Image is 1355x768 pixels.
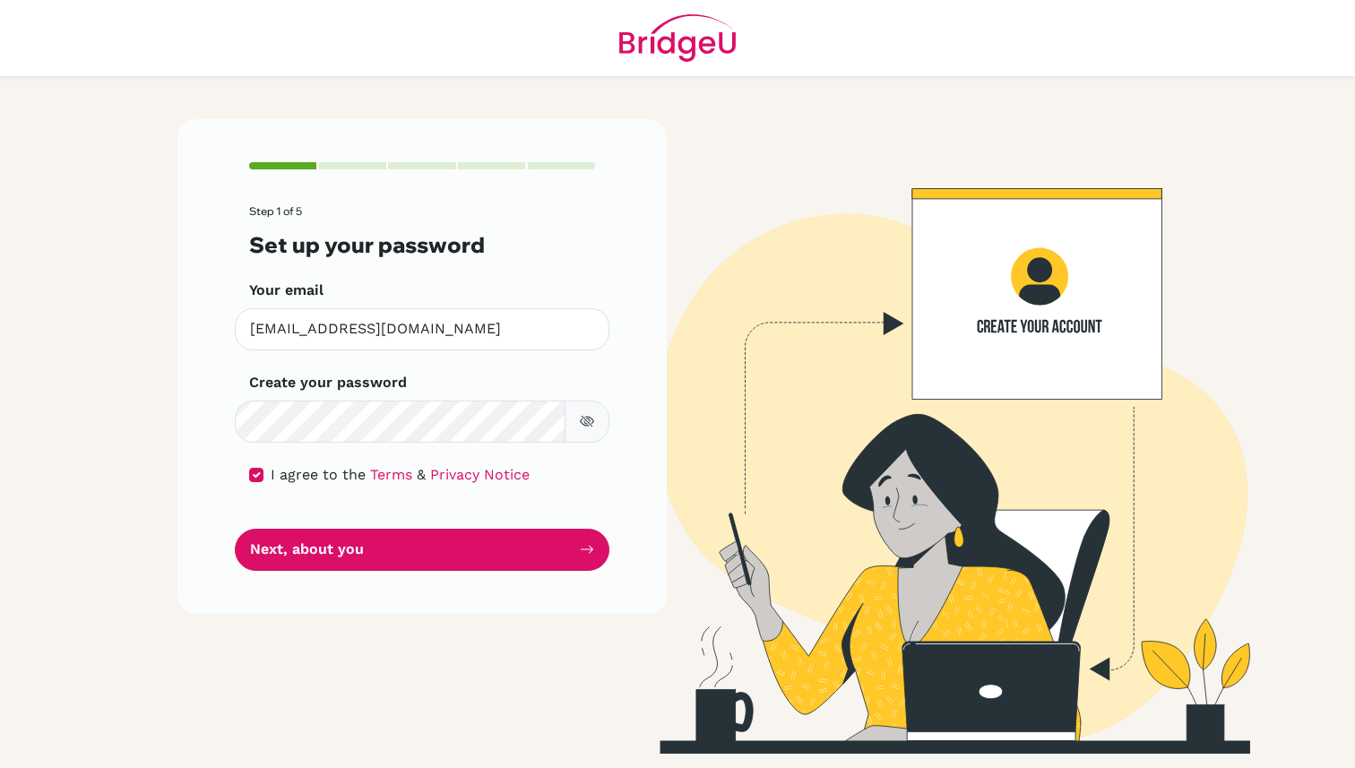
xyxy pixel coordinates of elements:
[271,466,366,483] span: I agree to the
[417,466,426,483] span: &
[235,529,609,571] button: Next, about you
[370,466,412,483] a: Terms
[249,204,302,218] span: Step 1 of 5
[430,466,530,483] a: Privacy Notice
[249,372,407,393] label: Create your password
[249,280,324,301] label: Your email
[249,232,595,258] h3: Set up your password
[235,308,609,350] input: Insert your email*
